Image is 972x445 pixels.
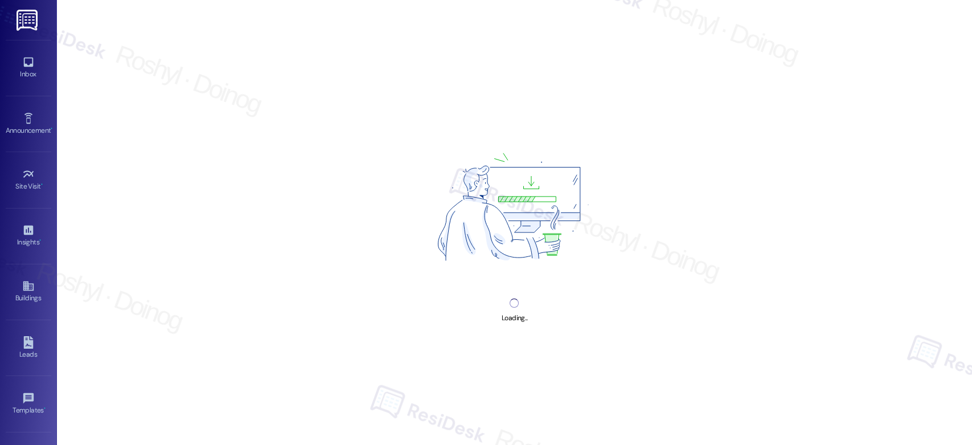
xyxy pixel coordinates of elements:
[6,276,51,307] a: Buildings
[41,181,43,189] span: •
[6,165,51,195] a: Site Visit •
[6,221,51,251] a: Insights •
[6,52,51,83] a: Inbox
[51,125,52,133] span: •
[39,236,41,244] span: •
[6,389,51,419] a: Templates •
[502,312,527,324] div: Loading...
[17,10,40,31] img: ResiDesk Logo
[44,405,46,413] span: •
[6,333,51,364] a: Leads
